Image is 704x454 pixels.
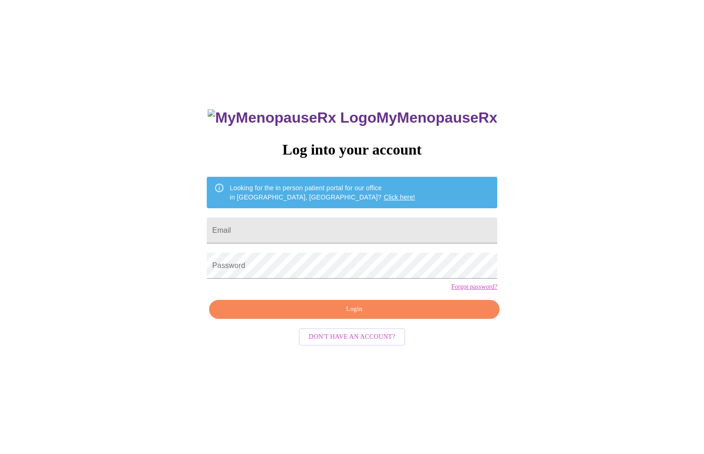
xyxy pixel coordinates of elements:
[384,193,415,201] a: Click here!
[209,300,500,319] button: Login
[309,331,395,343] span: Don't have an account?
[208,109,497,126] h3: MyMenopauseRx
[230,180,415,205] div: Looking for the in person patient portal for our office in [GEOGRAPHIC_DATA], [GEOGRAPHIC_DATA]?
[220,304,489,315] span: Login
[208,109,376,126] img: MyMenopauseRx Logo
[207,141,497,158] h3: Log into your account
[296,332,408,340] a: Don't have an account?
[299,328,406,346] button: Don't have an account?
[451,283,497,291] a: Forgot password?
